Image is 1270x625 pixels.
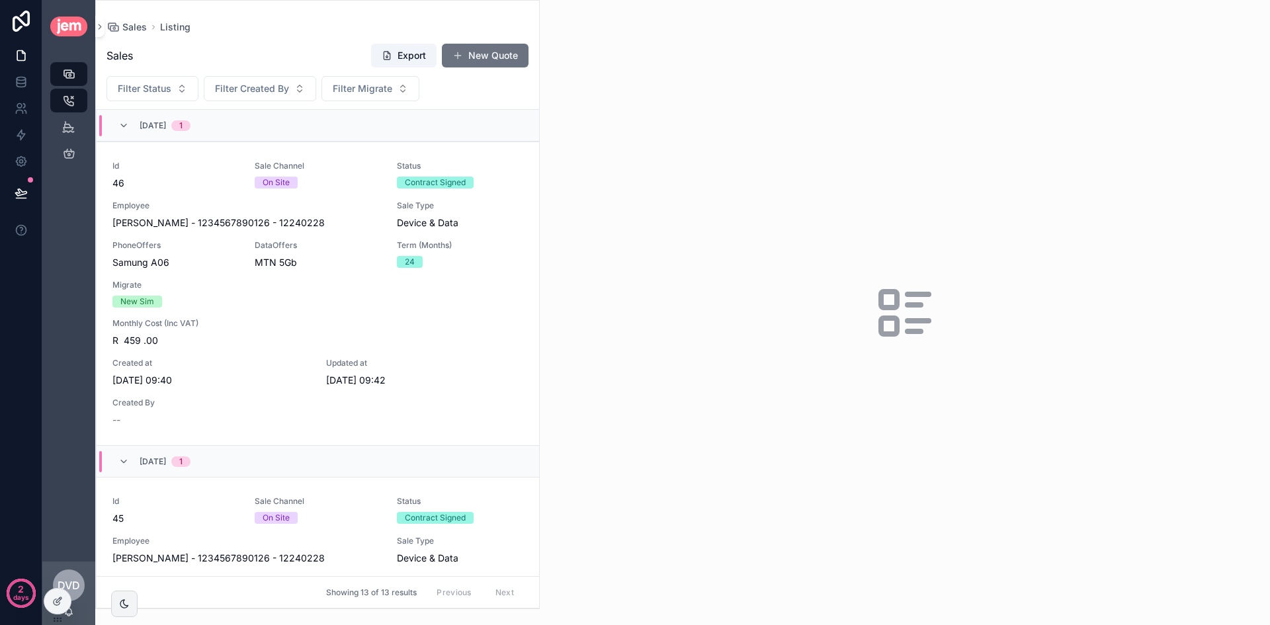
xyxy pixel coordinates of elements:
[112,216,325,229] span: [PERSON_NAME] - 1234567890126 - 12240228
[112,280,310,290] span: Migrate
[112,374,310,387] span: [DATE] 09:40
[405,256,415,268] div: 24
[333,82,392,95] span: Filter Migrate
[397,496,523,507] span: Status
[106,21,147,34] a: Sales
[112,177,239,190] span: 46
[120,296,154,308] div: New Sim
[112,536,381,546] span: Employee
[204,76,316,101] button: Select Button
[112,240,239,251] span: PhoneOffers
[112,318,523,329] span: Monthly Cost (Inc VAT)
[112,161,239,171] span: Id
[160,21,190,34] a: Listing
[112,397,239,408] span: Created By
[140,456,166,467] span: [DATE]
[13,588,29,606] p: days
[179,456,183,467] div: 1
[50,17,87,36] img: App logo
[397,200,523,211] span: Sale Type
[112,496,239,507] span: Id
[397,575,523,586] span: Term (Months)
[112,256,169,269] span: Samung A06
[106,48,133,63] span: Sales
[112,512,239,525] span: 45
[326,374,524,387] span: [DATE] 09:42
[112,575,239,586] span: PhoneOffers
[442,44,529,67] button: New Quote
[397,536,523,546] span: Sale Type
[397,216,523,229] span: Device & Data
[263,512,290,524] div: On Site
[371,44,437,67] button: Export
[112,200,381,211] span: Employee
[42,53,95,183] div: scrollable content
[397,552,523,565] span: Device & Data
[122,21,147,34] span: Sales
[405,177,466,188] div: Contract Signed
[112,552,325,565] span: [PERSON_NAME] - 1234567890126 - 12240228
[397,240,523,251] span: Term (Months)
[255,240,381,251] span: DataOffers
[321,76,419,101] button: Select Button
[112,358,310,368] span: Created at
[255,161,381,171] span: Sale Channel
[326,358,524,368] span: Updated at
[397,161,523,171] span: Status
[263,177,290,188] div: On Site
[97,142,539,445] a: Id46Sale ChannelOn SiteStatusContract SignedEmployee[PERSON_NAME] - 1234567890126 - 12240228Sale ...
[106,76,198,101] button: Select Button
[255,575,381,586] span: DataOffers
[326,587,417,598] span: Showing 13 of 13 results
[179,120,183,131] div: 1
[118,82,171,95] span: Filter Status
[58,577,80,593] span: Dvd
[140,120,166,131] span: [DATE]
[255,256,297,269] span: MTN 5Gb
[112,334,523,347] span: R 459 .00
[215,82,289,95] span: Filter Created By
[255,496,381,507] span: Sale Channel
[405,512,466,524] div: Contract Signed
[112,413,120,427] span: --
[18,583,24,596] p: 2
